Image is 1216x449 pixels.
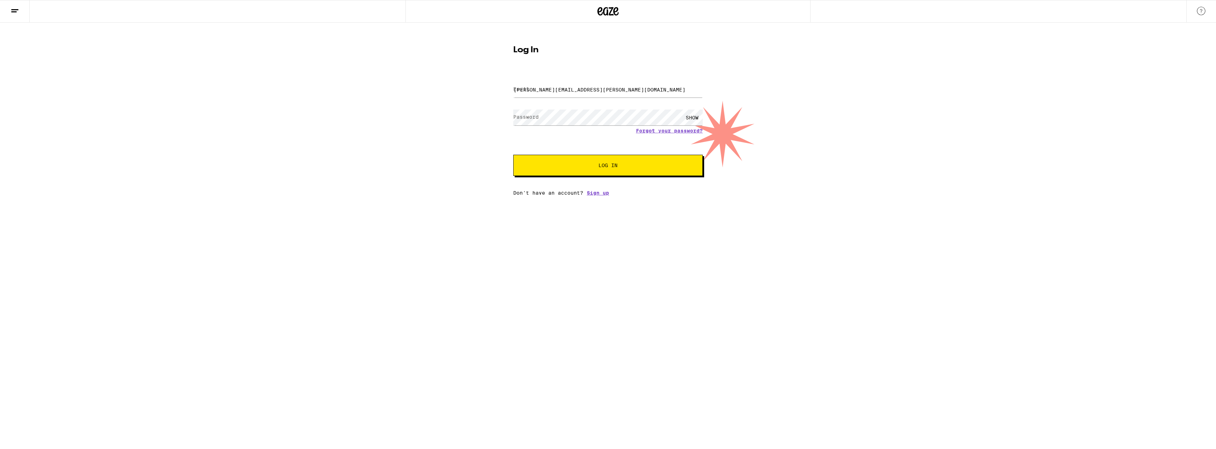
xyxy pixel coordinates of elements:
div: Don't have an account? [513,190,703,196]
label: Email [513,86,529,92]
a: Sign up [587,190,609,196]
label: Password [513,114,539,120]
input: Email [513,82,703,98]
button: Log In [513,155,703,176]
span: Hi. Need any help? [4,5,51,11]
a: Forgot your password? [636,128,703,134]
h1: Log In [513,46,703,54]
div: SHOW [682,110,703,125]
span: Log In [598,163,618,168]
